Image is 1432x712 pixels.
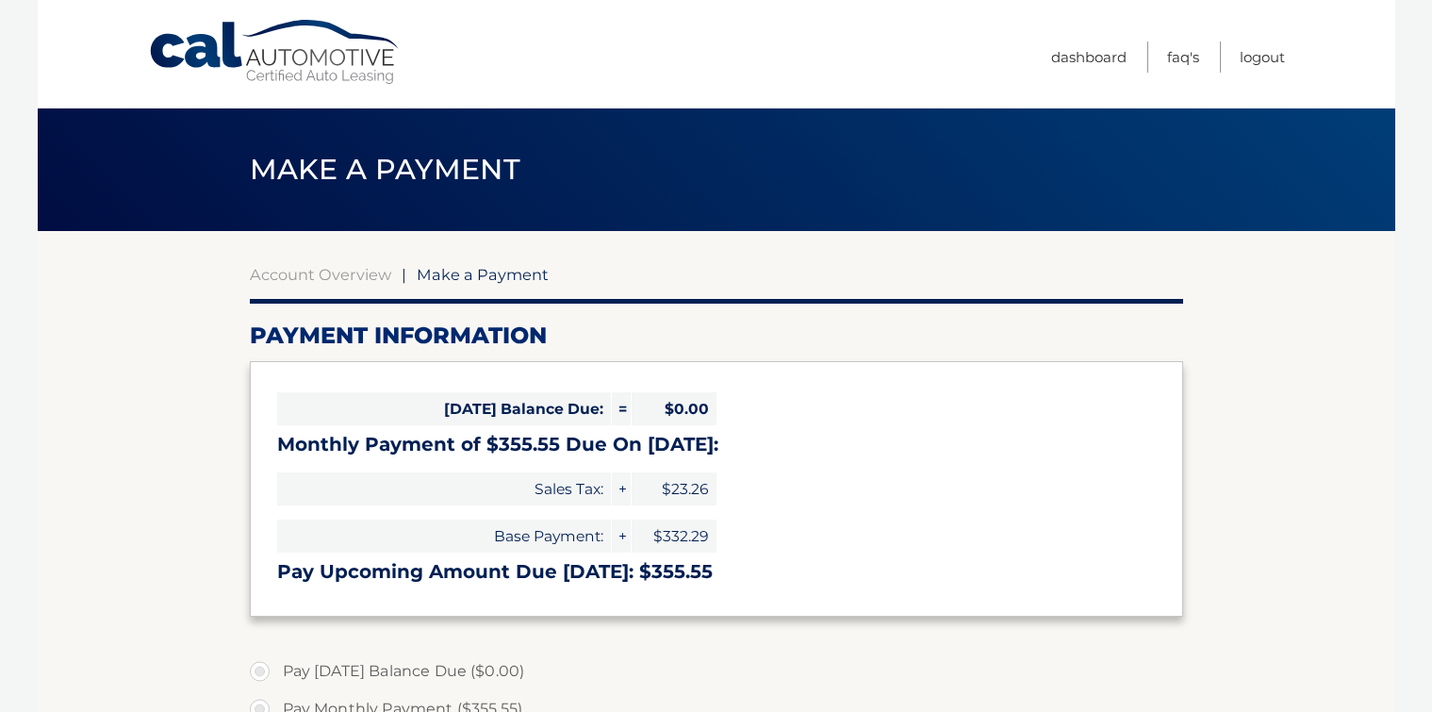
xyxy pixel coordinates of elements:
[277,520,611,553] span: Base Payment:
[250,322,1183,350] h2: Payment Information
[277,560,1156,584] h3: Pay Upcoming Amount Due [DATE]: $355.55
[612,392,631,425] span: =
[1051,41,1127,73] a: Dashboard
[1240,41,1285,73] a: Logout
[417,265,549,284] span: Make a Payment
[277,472,611,505] span: Sales Tax:
[277,433,1156,456] h3: Monthly Payment of $355.55 Due On [DATE]:
[612,472,631,505] span: +
[632,520,716,553] span: $332.29
[1167,41,1199,73] a: FAQ's
[250,265,391,284] a: Account Overview
[632,392,716,425] span: $0.00
[277,392,611,425] span: [DATE] Balance Due:
[612,520,631,553] span: +
[250,653,1183,690] label: Pay [DATE] Balance Due ($0.00)
[148,19,403,86] a: Cal Automotive
[632,472,716,505] span: $23.26
[402,265,406,284] span: |
[250,152,520,187] span: Make a Payment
